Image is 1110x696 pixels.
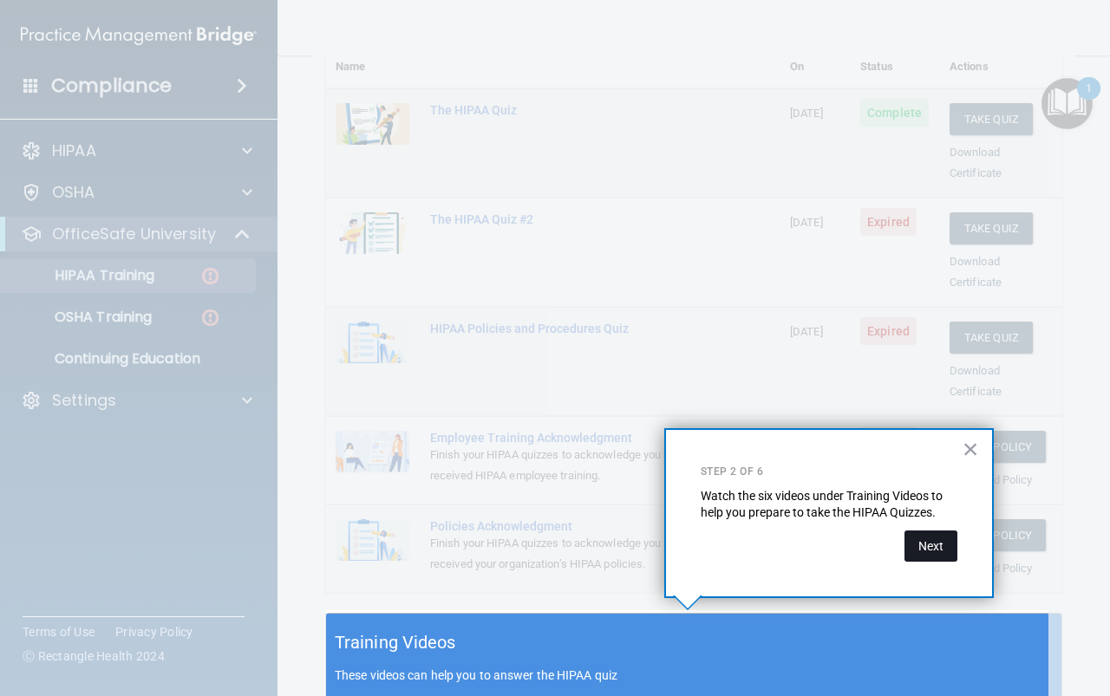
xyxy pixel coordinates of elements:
[701,465,957,479] p: Step 2 of 6
[904,530,957,562] button: Next
[701,488,957,522] p: Watch the six videos under Training Videos to help you prepare to take the HIPAA Quizzes.
[335,628,456,658] h5: Training Videos
[335,668,1053,682] p: These videos can help you to answer the HIPAA quiz
[963,435,979,463] button: Close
